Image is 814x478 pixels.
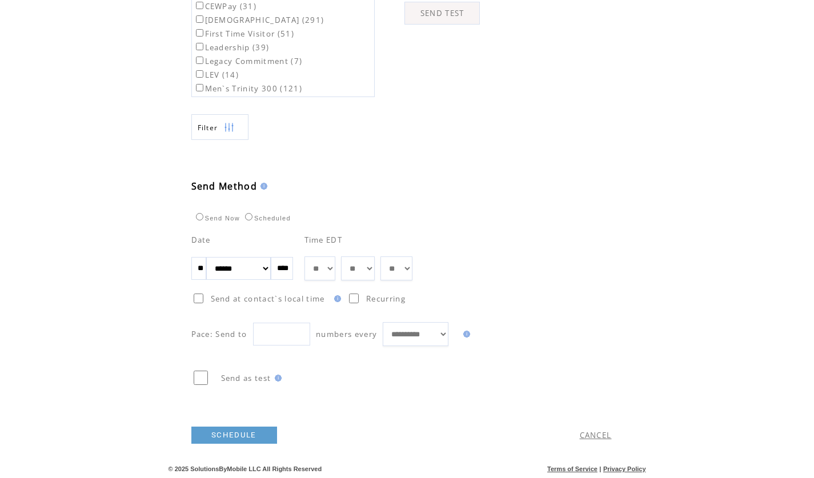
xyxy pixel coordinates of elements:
span: numbers every [316,329,377,339]
span: Show filters [198,123,218,132]
input: Scheduled [245,213,252,220]
span: Send Method [191,180,258,192]
a: Filter [191,114,248,140]
a: SCHEDULE [191,427,277,444]
span: Pace: Send to [191,329,247,339]
span: © 2025 SolutionsByMobile LLC All Rights Reserved [169,465,322,472]
span: Time EDT [304,235,343,245]
span: | [599,465,601,472]
img: help.gif [257,183,267,190]
label: CEWPay (31) [194,1,257,11]
a: Terms of Service [547,465,598,472]
input: Send Now [196,213,203,220]
img: help.gif [331,295,341,302]
img: help.gif [271,375,282,381]
img: help.gif [460,331,470,338]
span: Recurring [366,294,406,304]
label: LEV (14) [194,70,239,80]
input: First Time Visitor (51) [196,29,203,37]
input: [DEMOGRAPHIC_DATA] (291) [196,15,203,23]
label: First Time Visitor (51) [194,29,295,39]
a: CANCEL [580,430,612,440]
input: CEWPay (31) [196,2,203,9]
label: Send Now [193,215,240,222]
img: filters.png [224,115,234,140]
label: Legacy Commitment (7) [194,56,303,66]
label: Leadership (39) [194,42,270,53]
label: Scheduled [242,215,291,222]
span: Date [191,235,211,245]
input: Leadership (39) [196,43,203,50]
input: Men`s Trinity 300 (121) [196,84,203,91]
span: Send as test [221,373,271,383]
input: LEV (14) [196,70,203,78]
label: [DEMOGRAPHIC_DATA] (291) [194,15,324,25]
span: Send at contact`s local time [211,294,325,304]
input: Legacy Commitment (7) [196,57,203,64]
a: SEND TEST [404,2,480,25]
label: Men`s Trinity 300 (121) [194,83,303,94]
a: Privacy Policy [603,465,646,472]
